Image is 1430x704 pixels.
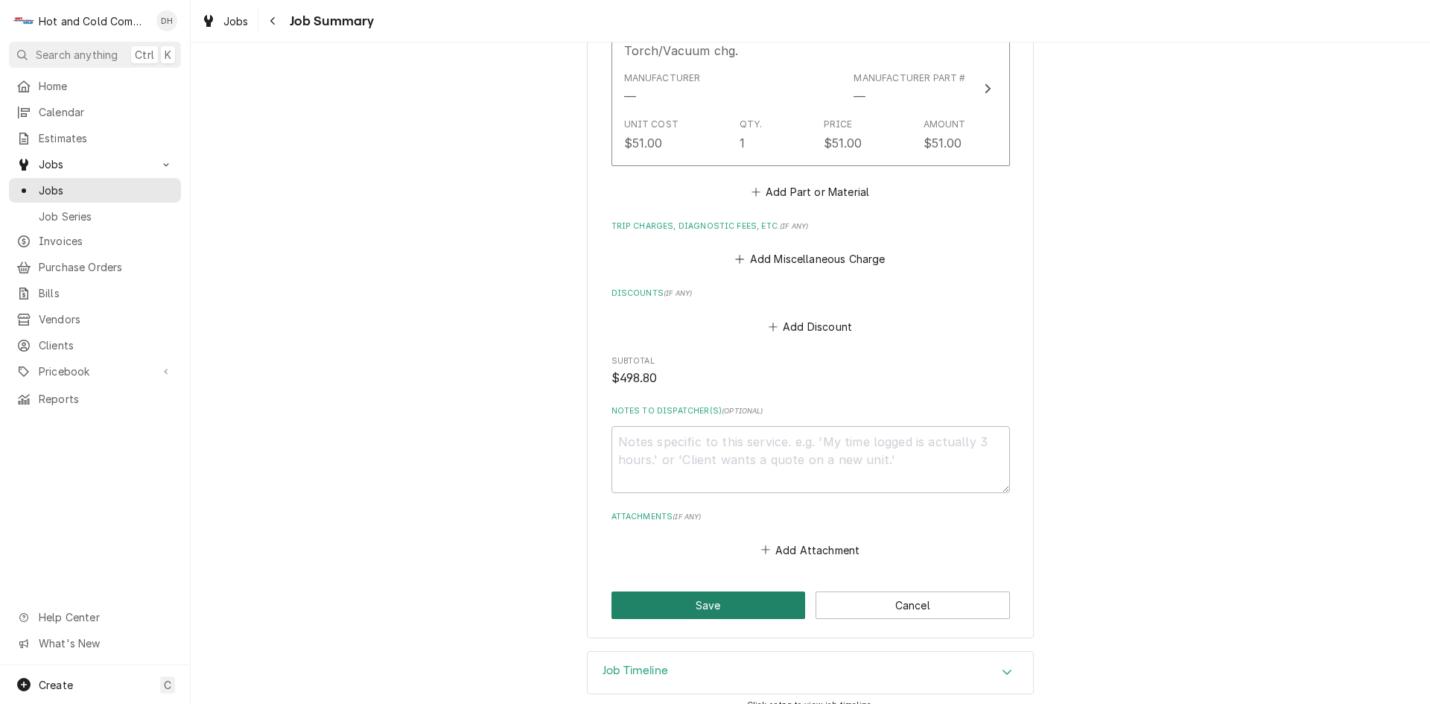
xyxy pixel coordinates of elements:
span: Search anything [36,47,118,63]
div: Job Timeline [587,651,1034,694]
div: Notes to Dispatcher(s) [611,405,1010,492]
div: Manufacturer Part # [854,72,965,85]
span: Calendar [39,104,174,120]
div: Accordion Header [588,652,1033,694]
div: Hot and Cold Commercial Kitchens, Inc. [39,13,148,29]
h3: Job Timeline [603,664,668,678]
div: Button Group [611,592,1010,619]
button: Accordion Details Expand Trigger [588,652,1033,694]
button: Search anythingCtrlK [9,42,181,68]
a: Purchase Orders [9,255,181,279]
span: Create [39,679,73,691]
span: Job Series [39,209,174,224]
span: Home [39,78,174,94]
span: Bills [39,285,174,301]
div: Manufacturer [624,72,701,106]
span: Purchase Orders [39,259,174,275]
a: Estimates [9,126,181,150]
a: Jobs [9,178,181,203]
a: Clients [9,333,181,358]
div: Manufacturer [624,88,636,106]
label: Discounts [611,288,1010,299]
div: $51.00 [624,134,663,152]
div: Trip Charges, Diagnostic Fees, etc. [611,221,1010,270]
span: $498.80 [611,371,658,385]
span: Help Center [39,609,172,625]
div: Amount [924,118,966,131]
div: Hot and Cold Commercial Kitchens, Inc.'s Avatar [13,10,34,31]
a: Go to What's New [9,631,181,656]
button: Cancel [816,592,1010,619]
a: Go to Help Center [9,605,181,630]
span: Jobs [39,156,151,172]
div: Unit Cost [624,118,679,131]
div: Part Number [854,72,965,106]
div: Price [824,118,853,131]
a: Job Series [9,204,181,229]
label: Trip Charges, Diagnostic Fees, etc. [611,221,1010,232]
a: Go to Jobs [9,152,181,177]
a: Go to Pricebook [9,359,181,384]
a: Invoices [9,229,181,253]
a: Jobs [195,9,255,34]
span: What's New [39,635,172,651]
span: Invoices [39,233,174,249]
div: Torch/Vacuum chg. [624,42,739,60]
div: $51.00 [924,134,962,152]
a: Reports [9,387,181,411]
button: Add Miscellaneous Charge [733,249,888,270]
span: Jobs [223,13,249,29]
span: ( optional ) [722,407,763,415]
span: K [165,47,171,63]
button: Add Discount [766,316,854,337]
button: Add Part or Material [749,181,871,202]
div: Qty. [740,118,763,131]
span: Reports [39,391,174,407]
div: 1 [740,134,745,152]
div: DH [156,10,177,31]
button: Add Attachment [758,539,862,560]
span: ( if any ) [664,289,692,297]
button: Navigate back [261,9,285,33]
a: Vendors [9,307,181,332]
div: H [13,10,34,31]
a: Bills [9,281,181,305]
a: Calendar [9,100,181,124]
button: Update Line Item [611,10,1010,166]
span: ( if any ) [780,222,808,230]
span: C [164,677,171,693]
div: Part Number [854,88,865,106]
label: Attachments [611,511,1010,523]
div: Discounts [611,288,1010,337]
div: Attachments [611,511,1010,560]
span: Jobs [39,183,174,198]
div: Subtotal [611,355,1010,387]
div: $51.00 [824,134,862,152]
span: ( if any ) [673,513,701,521]
span: Subtotal [611,355,1010,367]
button: Save [611,592,806,619]
div: Button Group Row [611,592,1010,619]
a: Home [9,74,181,98]
span: Subtotal [611,370,1010,387]
span: Clients [39,337,174,353]
span: Pricebook [39,364,151,379]
span: Job Summary [285,11,375,31]
span: Ctrl [135,47,154,63]
span: Vendors [39,311,174,327]
span: Estimates [39,130,174,146]
label: Notes to Dispatcher(s) [611,405,1010,417]
div: Manufacturer [624,72,701,85]
div: Daryl Harris's Avatar [156,10,177,31]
